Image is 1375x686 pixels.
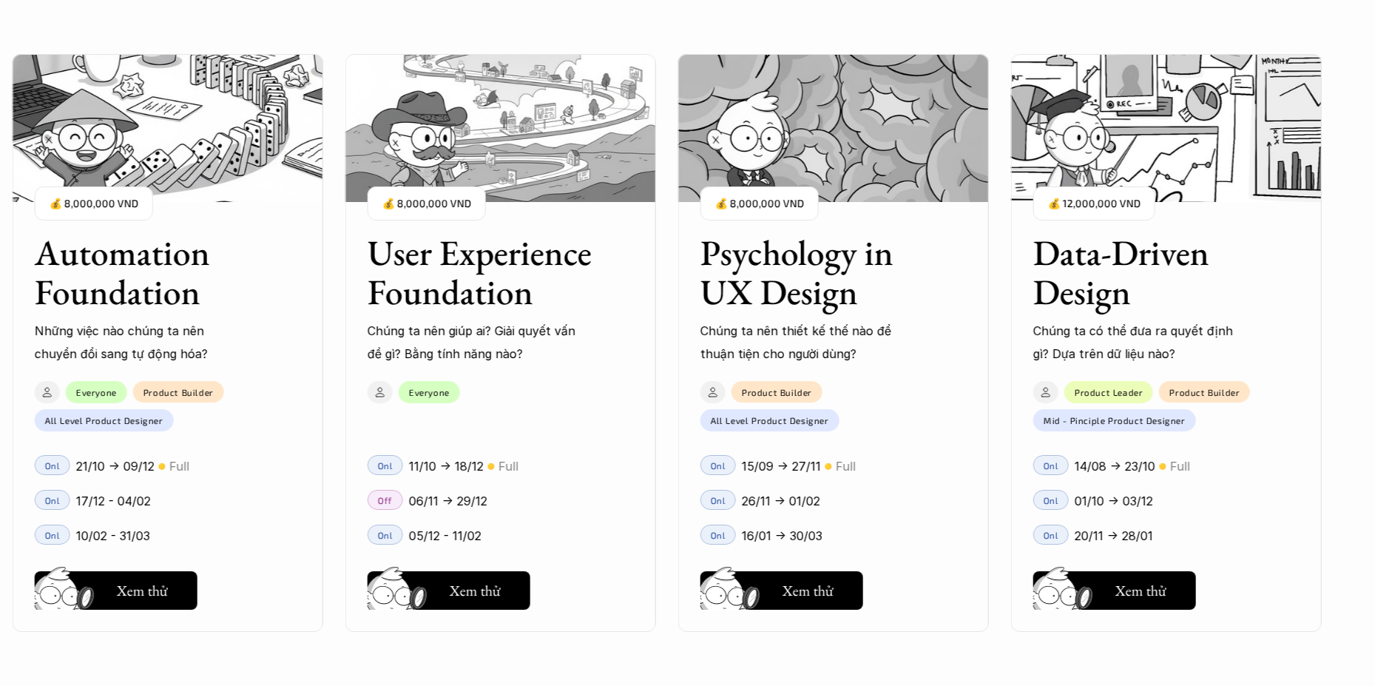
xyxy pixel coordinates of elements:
a: Xem thử [1033,565,1196,610]
p: 15/09 -> 27/11 [742,455,821,477]
p: Onl [710,495,726,505]
a: Xem thử [35,565,197,610]
h3: Psychology in UX Design [700,233,930,312]
p: Product Leader [1075,387,1143,397]
button: Xem thử [368,571,530,610]
p: 💰 8,000,000 VND [382,194,471,214]
p: 🟡 [487,461,495,472]
h3: User Experience Foundation [368,233,597,312]
p: 16/01 -> 30/03 [742,525,822,547]
a: Xem thử [368,565,530,610]
button: Xem thử [1033,571,1196,610]
p: 21/10 -> 09/12 [76,455,155,477]
p: Onl [1043,495,1058,505]
p: 🟡 [1159,461,1166,472]
p: 💰 8,000,000 VND [715,194,804,214]
p: 26/11 -> 01/02 [742,490,820,512]
a: Xem thử [700,565,863,610]
p: Chúng ta có thể đưa ra quyết định gì? Dựa trên dữ liệu nào? [1033,320,1248,365]
p: Onl [710,460,726,471]
p: Full [499,455,518,477]
p: Mid - Pinciple Product Designer [1044,415,1186,426]
p: Product Builder [742,387,812,397]
p: Product Builder [1169,387,1240,397]
p: All Level Product Designer [711,415,829,426]
h3: Data-Driven Design [1033,233,1263,312]
button: Xem thử [700,571,863,610]
button: Xem thử [35,571,197,610]
p: 01/10 -> 03/12 [1075,490,1153,512]
p: 🟡 [158,461,166,472]
p: Everyone [409,387,450,397]
p: Off [378,495,393,505]
p: Những việc nào chúng ta nên chuyển đổi sang tự động hóa? [35,320,249,365]
p: 20/11 -> 28/01 [1075,525,1153,547]
p: Onl [710,530,726,540]
p: 11/10 -> 18/12 [409,455,484,477]
p: 17/12 - 04/02 [76,490,151,512]
h5: Xem thử [450,580,501,601]
p: Full [1170,455,1190,477]
p: All Level Product Designer [45,415,163,426]
p: Product Builder [143,387,213,397]
h5: Xem thử [783,580,834,601]
p: Onl [377,530,393,540]
p: Chúng ta nên thiết kế thế nào để thuận tiện cho người dùng? [700,320,915,365]
p: 05/12 - 11/02 [409,525,482,547]
h5: Xem thử [1115,580,1166,601]
p: Onl [1043,530,1058,540]
p: 14/08 -> 23/10 [1075,455,1155,477]
h5: Xem thử [117,580,168,601]
p: 💰 12,000,000 VND [1048,194,1141,214]
p: Chúng ta nên giúp ai? Giải quyết vấn đề gì? Bằng tính năng nào? [368,320,582,365]
p: Onl [377,460,393,471]
h3: Automation Foundation [35,233,264,312]
p: Onl [1043,460,1058,471]
p: 10/02 - 31/03 [76,525,150,547]
p: Full [169,455,189,477]
p: 06/11 -> 29/12 [409,490,487,512]
p: Full [836,455,856,477]
p: 🟡 [825,461,832,472]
